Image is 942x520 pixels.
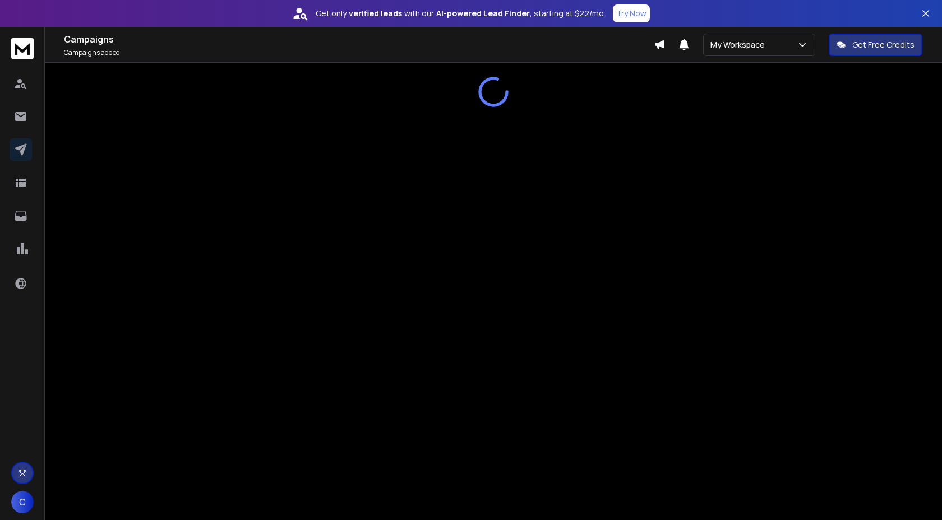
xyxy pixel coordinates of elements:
button: C [11,491,34,513]
h1: Campaigns [64,32,654,46]
strong: AI-powered Lead Finder, [436,8,532,19]
p: Get Free Credits [852,39,915,50]
p: My Workspace [710,39,769,50]
strong: verified leads [349,8,402,19]
p: Campaigns added [64,48,654,57]
img: logo [11,38,34,59]
button: Try Now [613,4,650,22]
p: Get only with our starting at $22/mo [316,8,604,19]
p: Try Now [616,8,647,19]
button: Get Free Credits [829,34,922,56]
